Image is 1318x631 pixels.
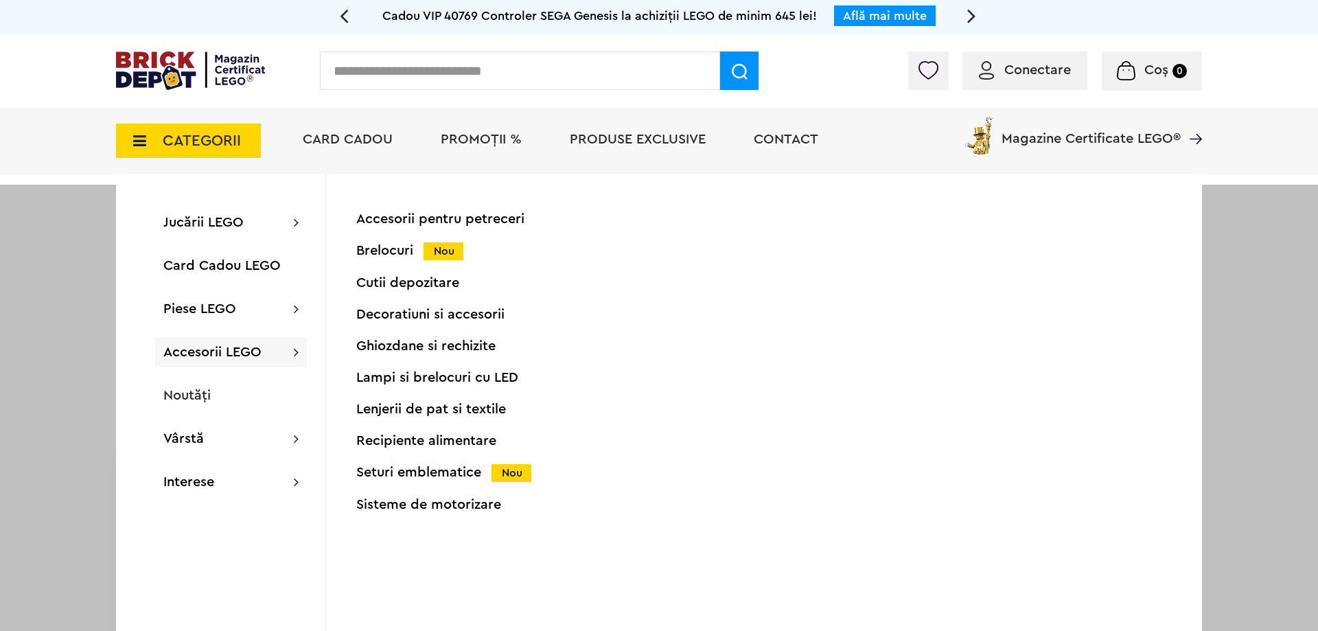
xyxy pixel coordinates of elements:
[303,133,393,146] a: Card Cadou
[979,63,1071,77] a: Conectare
[1144,63,1168,77] span: Coș
[382,10,817,22] span: Cadou VIP 40769 Controler SEGA Genesis la achiziții LEGO de minim 645 lei!
[1172,64,1187,78] small: 0
[570,133,706,146] a: Produse exclusive
[843,10,927,22] a: Află mai multe
[1002,114,1181,146] span: Magazine Certificate LEGO®
[441,133,522,146] a: PROMOȚII %
[163,133,241,148] span: CATEGORII
[1181,114,1202,128] a: Magazine Certificate LEGO®
[754,133,818,146] a: Contact
[1004,63,1071,77] span: Conectare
